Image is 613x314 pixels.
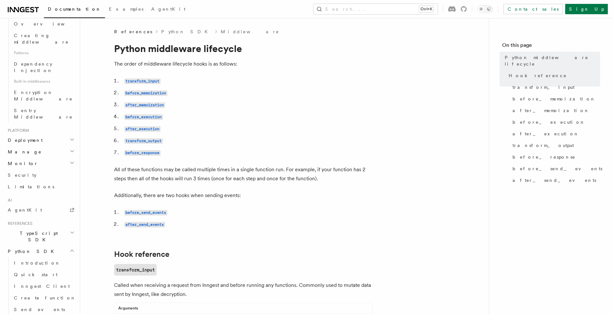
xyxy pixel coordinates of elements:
code: after_send_events [124,222,165,227]
span: before_memoization [513,96,596,102]
code: before_send_events [124,210,167,215]
a: Creating middleware [11,30,76,48]
span: after_memoization [513,107,589,114]
span: Patterns [11,48,76,58]
a: before_response [124,149,161,155]
span: after_execution [513,131,579,137]
span: Platform [5,128,29,133]
p: All of these functions may be called multiple times in a single function run. For example, if you... [114,165,373,183]
h1: Python middleware lifecycle [114,43,373,54]
span: Create function [14,295,76,300]
span: Hook reference [509,72,567,79]
span: transform_output [513,142,574,149]
span: AI [5,198,12,203]
code: after_execution [124,126,161,132]
a: Inngest Client [11,280,76,292]
a: Contact sales [503,4,563,14]
span: before_response [513,154,576,160]
span: Python SDK [5,248,58,255]
div: Arguments [114,306,372,314]
a: Examples [105,2,147,17]
a: Sign Up [565,4,608,14]
span: Creating middleware [14,33,69,45]
span: Dependency Injection [14,61,53,73]
span: before_execution [513,119,585,125]
span: References [114,28,152,35]
span: Deployment [5,137,43,143]
a: Documentation [44,2,105,18]
code: before_memoization [124,90,167,96]
code: before_execution [124,114,163,120]
a: Encryption Middleware [11,87,76,105]
span: AgentKit [8,207,42,213]
span: before_send_events [513,165,602,172]
span: Quick start [14,272,58,277]
span: Built-in middlewares [11,76,76,87]
code: after_memoization [124,102,165,108]
a: Python SDK [161,28,212,35]
a: transform_output [510,140,600,151]
a: Introduction [11,257,76,269]
span: Encryption Middleware [14,90,73,101]
a: Python middleware lifecycle [502,52,600,70]
span: Manage [5,149,42,155]
p: The order of middleware lifecycle hooks is as follows: [114,59,373,68]
span: Python middleware lifecycle [505,54,600,67]
span: References [5,221,32,226]
span: Limitations [8,184,54,189]
a: before_send_events [124,209,167,215]
a: after_memoization [510,105,600,116]
a: before_memoization [124,89,167,96]
span: Examples [109,6,143,12]
a: transform_output [124,137,163,143]
span: Documentation [48,6,101,12]
a: after_execution [124,125,161,131]
button: Python SDK [5,246,76,257]
button: Manage [5,146,76,158]
a: before_execution [510,116,600,128]
a: after_send_events [124,221,165,227]
a: Middleware [221,28,280,35]
a: transform_input [124,78,161,84]
code: transform_output [124,138,163,144]
a: Hook reference [506,70,600,81]
a: after_send_events [510,174,600,186]
a: Create function [11,292,76,304]
a: Hook reference [114,250,169,259]
p: Called when receiving a request from Inngest and before running any functions. Commonly used to m... [114,281,373,299]
span: Sentry Middleware [14,108,73,120]
a: before_send_events [510,163,600,174]
a: Limitations [5,181,76,193]
button: Monitor [5,158,76,169]
a: before_execution [124,113,163,120]
button: TypeScript SDK [5,227,76,246]
kbd: Ctrl+K [419,6,434,12]
a: before_memoization [510,93,600,105]
a: Sentry Middleware [11,105,76,123]
a: AgentKit [147,2,189,17]
button: Search...Ctrl+K [313,4,438,14]
a: Security [5,169,76,181]
span: Monitor [5,160,38,167]
a: after_execution [510,128,600,140]
a: Overview [11,18,76,30]
span: TypeScript SDK [5,230,70,243]
span: Overview [14,21,80,26]
a: transform_input [114,264,157,276]
span: after_send_events [513,177,596,183]
a: Dependency Injection [11,58,76,76]
span: Introduction [14,260,60,266]
a: AgentKit [5,204,76,216]
h4: On this page [502,41,600,52]
div: Middleware [5,18,76,123]
a: after_memoization [124,101,165,108]
button: Deployment [5,134,76,146]
span: Send events [14,307,65,312]
button: Toggle dark mode [477,5,493,13]
code: before_response [124,150,161,156]
a: Quick start [11,269,76,280]
a: before_response [510,151,600,163]
span: transform_input [513,84,575,90]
